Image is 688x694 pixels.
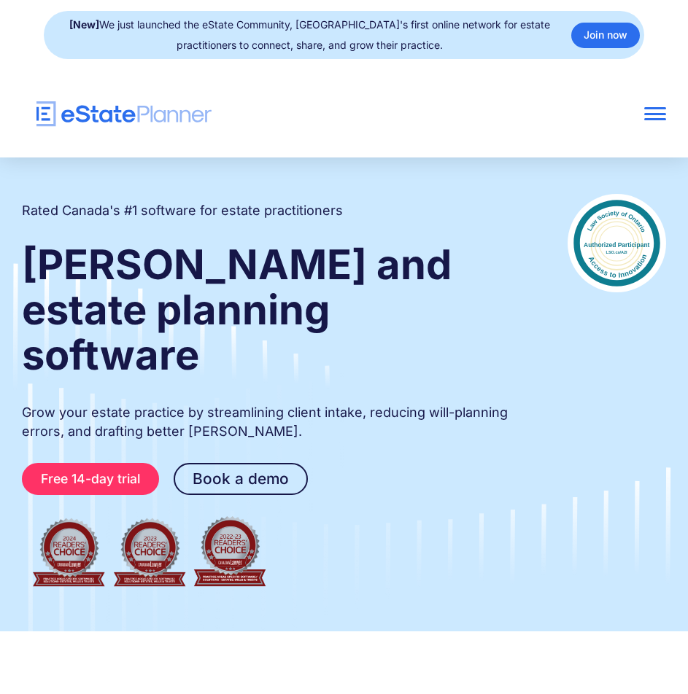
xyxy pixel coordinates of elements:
[58,15,560,55] div: We just launched the eState Community, [GEOGRAPHIC_DATA]'s first online network for estate practi...
[22,101,537,127] a: home
[22,403,509,441] p: Grow your estate practice by streamlining client intake, reducing will-planning errors, and draft...
[174,463,308,495] a: Book a demo
[571,23,640,48] a: Join now
[22,201,343,220] h2: Rated Canada's #1 software for estate practitioners
[69,18,99,31] strong: [New]
[22,463,159,495] a: Free 14-day trial
[22,240,452,380] strong: [PERSON_NAME] and estate planning software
